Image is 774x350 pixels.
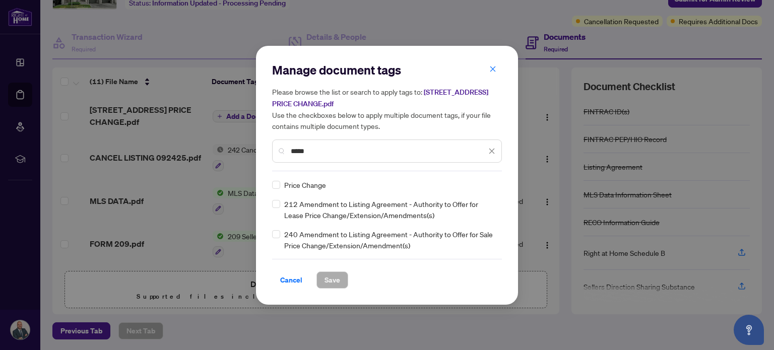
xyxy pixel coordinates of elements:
h5: Please browse the list or search to apply tags to: Use the checkboxes below to apply multiple doc... [272,86,502,131]
span: Price Change [284,179,326,190]
span: [STREET_ADDRESS] PRICE CHANGE.pdf [272,88,488,108]
span: 240 Amendment to Listing Agreement - Authority to Offer for Sale Price Change/Extension/Amendment(s) [284,229,496,251]
button: Open asap [734,315,764,345]
h2: Manage document tags [272,62,502,78]
span: close [488,148,495,155]
span: close [489,65,496,73]
span: 212 Amendment to Listing Agreement - Authority to Offer for Lease Price Change/Extension/Amendmen... [284,198,496,221]
button: Save [316,271,348,289]
span: Cancel [280,272,302,288]
button: Cancel [272,271,310,289]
